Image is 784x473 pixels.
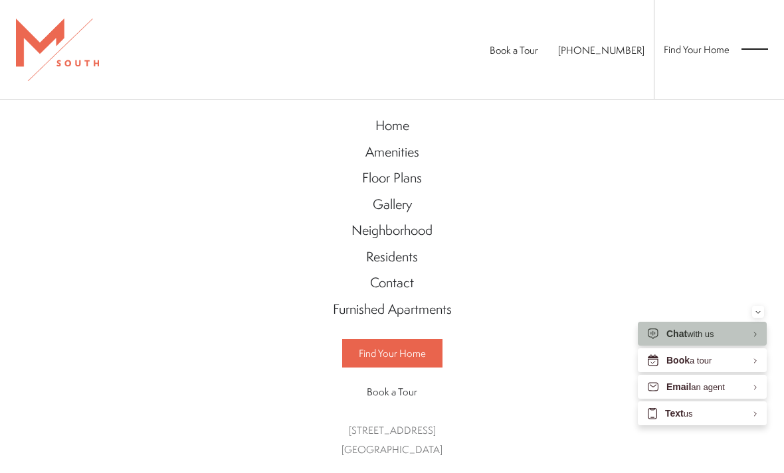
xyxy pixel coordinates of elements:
button: Open Menu [741,43,768,55]
a: Book a Tour [490,43,538,57]
a: Go to Contact [320,270,465,297]
a: Go to Neighborhood [320,218,465,244]
span: Residents [366,247,418,265]
a: Go to Home [320,113,465,139]
div: Main [320,100,465,472]
a: Find Your Home [664,42,730,56]
span: Floor Plans [362,169,422,186]
span: Gallery [373,195,412,213]
a: Call Us at 813-570-8014 [558,43,644,57]
span: Home [375,116,409,134]
span: Book a Tour [367,385,417,399]
a: Go to Gallery [320,192,465,218]
span: Amenities [365,143,419,161]
a: Go to Residents [320,244,465,271]
a: Get Directions to 5110 South Manhattan Avenue Tampa, FL 33611 [342,423,442,456]
a: Go to Floor Plans [320,165,465,192]
a: Go to Amenities [320,139,465,166]
span: Furnished Apartments [333,300,452,318]
span: Contact [370,273,414,291]
a: Book a Tour [342,378,442,405]
img: MSouth [16,19,99,81]
span: Neighborhood [351,221,433,239]
span: Find Your Home [359,346,426,360]
a: Find Your Home [342,339,442,367]
a: Go to Furnished Apartments (opens in a new tab) [320,297,465,323]
span: [PHONE_NUMBER] [558,43,644,57]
